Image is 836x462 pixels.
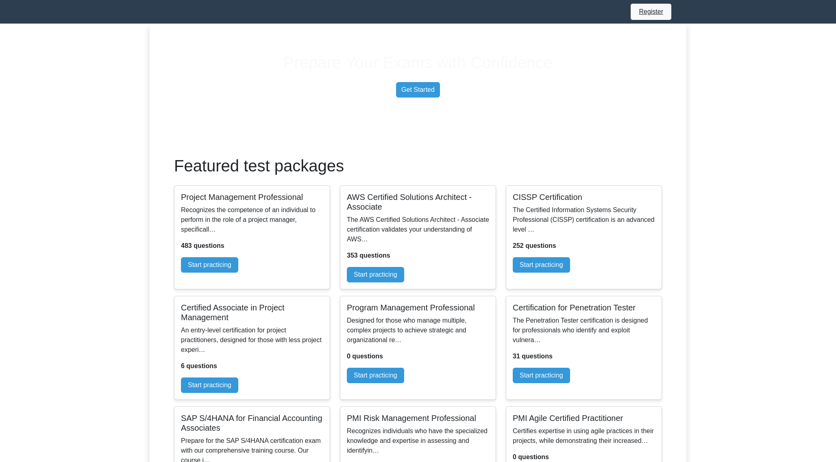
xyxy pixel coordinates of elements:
[181,257,238,273] a: Start practicing
[634,7,668,17] a: Register
[513,257,570,273] a: Start practicing
[347,267,404,282] a: Start practicing
[513,368,570,383] a: Start practicing
[181,377,238,393] a: Start practicing
[396,82,440,98] a: Get Started
[174,156,662,176] h1: Featured test packages
[150,53,686,72] h1: Prepare Your Exams with Confidence
[347,368,404,383] a: Start practicing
